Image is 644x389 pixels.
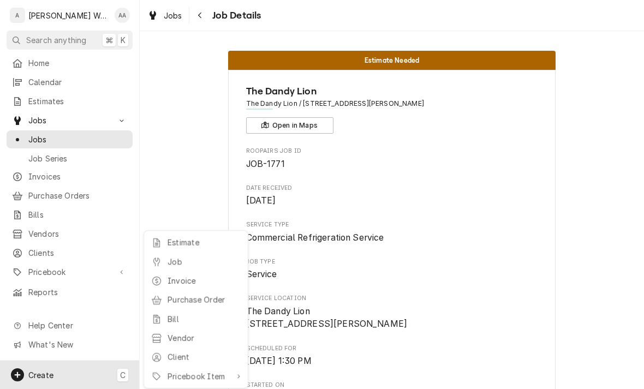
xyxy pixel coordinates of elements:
span: Job Series [28,153,127,164]
div: Bill [168,313,241,325]
div: Client [168,351,241,363]
a: Go to Jobs [7,130,133,148]
div: Estimate [168,237,241,248]
div: Job [168,256,241,267]
span: Jobs [28,134,127,145]
div: Pricebook Item [168,370,231,382]
div: Vendor [168,332,241,344]
div: Purchase Order [168,294,241,306]
div: Invoice [168,275,241,286]
a: Go to Job Series [7,149,133,167]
